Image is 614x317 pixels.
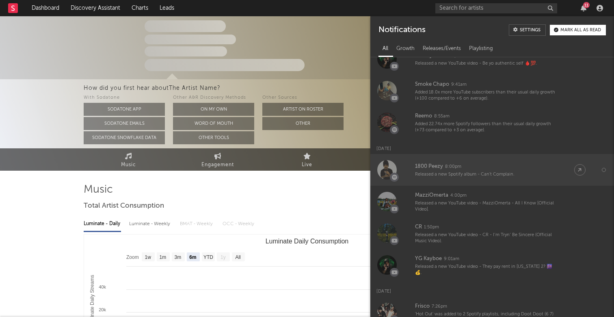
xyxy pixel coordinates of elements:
div: 8:00pm [445,164,461,170]
text: Zoom [126,254,139,260]
a: Reemo8:55amAdded 22.74x more Spotify followers than their usual daily growth (+73 compared to +3 ... [370,106,614,138]
text: 20k [99,307,106,312]
div: Released a new YouTube video - They pay rent in [US_STATE] 2? 🌆💰. [415,264,558,276]
text: Luminate Daily Consumption [266,238,349,245]
div: Other Sources [262,93,344,103]
text: 3m [175,254,182,260]
div: MazziOmerta [415,191,448,200]
div: Playlisting [465,42,497,56]
div: Mark all as read [560,28,601,33]
text: All [235,254,240,260]
a: Engagement [173,148,262,171]
a: YG Kayboe12:01pmReleased a new YouTube video - Be yo authentic self 🩸💯. [370,43,614,75]
a: Smoke Chapo9:41amAdded 18.0x more YouTube subscribers than their usual daily growth (+100 compare... [370,75,614,106]
div: Released a new YouTube video - MazziOmerta - All I Know [Official Video]. [415,200,558,213]
text: 1w [145,254,151,260]
a: Audience [352,148,441,171]
div: [DATE] [370,281,614,297]
text: YTD [203,254,213,260]
div: Luminate - Weekly [129,217,172,231]
div: Released a new YouTube video - Be yo authentic self 🩸💯. [415,61,558,67]
span: Live [302,160,312,170]
div: Other A&R Discovery Methods [173,93,254,103]
text: 1y [221,254,226,260]
div: YG Kayboe [415,254,442,264]
button: Mark all as read [550,25,606,35]
button: Sodatone App [84,103,165,116]
div: Added 18.0x more YouTube subscribers than their usual daily growth (+100 compared to +6 on average). [415,89,558,102]
div: Releases/Events [419,42,465,56]
div: Frisco [415,302,430,311]
div: Added 22.74x more Spotify followers than their usual daily growth (+73 compared to +3 on average). [415,121,558,134]
div: All [378,42,392,56]
button: Word Of Mouth [173,117,254,130]
div: Reemo [415,111,432,121]
div: 7:26pm [432,304,447,310]
div: Settings [520,28,540,33]
div: Growth [392,42,419,56]
a: Settings [509,24,546,36]
div: 9:01am [444,256,459,262]
div: Notifications [378,24,425,36]
span: Engagement [201,160,234,170]
div: 9:41am [451,82,467,88]
button: Other Tools [173,131,254,144]
button: Sodatone Snowflake Data [84,131,165,144]
div: 1:50pm [424,224,439,230]
text: 6m [189,254,196,260]
div: [DATE] [370,138,614,154]
div: Released a new Spotify album - Can't Complain. [415,172,558,178]
a: Live [262,148,352,171]
button: Other [262,117,344,130]
div: 4:00pm [450,193,467,199]
input: Search for artists [435,3,557,13]
a: MazziOmerta4:00pmReleased a new YouTube video - MazziOmerta - All I Know [Official Video]. [370,186,614,217]
div: CR [415,222,422,232]
div: With Sodatone [84,93,165,103]
span: Music [121,160,136,170]
a: 1800 Peezy8:00pmReleased a new Spotify album - Can't Complain. [370,154,614,186]
div: Luminate - Daily [84,217,121,231]
div: Smoke Chapo [415,80,449,89]
span: Total Artist Consumption [84,201,164,211]
div: How did you first hear about The Artist Name ? [84,83,614,93]
button: Sodatone Emails [84,117,165,130]
button: On My Own [173,103,254,116]
div: 1800 Peezy [415,162,443,172]
a: CR1:50pmReleased a new YouTube video - CR - I’m Tryn’ Be Sincere (Official Music Video). [370,217,614,249]
div: Released a new YouTube video - CR - I’m Tryn’ Be Sincere (Official Music Video). [415,232,558,245]
text: 40k [99,284,106,289]
a: YG Kayboe9:01amReleased a new YouTube video - They pay rent in [US_STATE] 2? 🌆💰. [370,249,614,281]
div: 11 [583,2,590,8]
div: 8:55am [434,113,450,119]
button: 11 [581,5,586,11]
text: 1m [160,254,166,260]
button: Artist on Roster [262,103,344,116]
a: Music [84,148,173,171]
